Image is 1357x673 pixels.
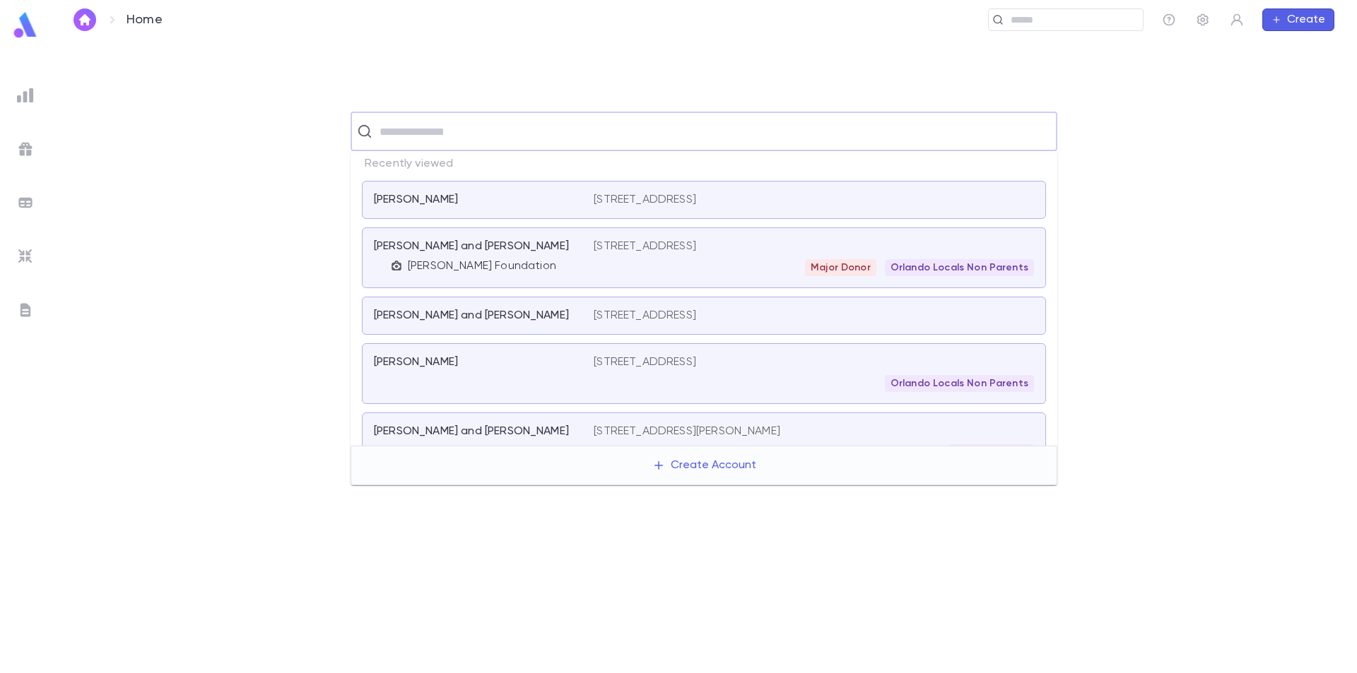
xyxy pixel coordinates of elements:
button: Create Account [641,452,768,479]
p: [PERSON_NAME] and [PERSON_NAME] [374,309,569,323]
img: batches_grey.339ca447c9d9533ef1741baa751efc33.svg [17,194,34,211]
button: Create [1262,8,1334,31]
img: imports_grey.530a8a0e642e233f2baf0ef88e8c9fcb.svg [17,248,34,265]
p: [STREET_ADDRESS] [594,309,696,323]
img: campaigns_grey.99e729a5f7ee94e3726e6486bddda8f1.svg [17,141,34,157]
p: [PERSON_NAME] [374,193,458,207]
p: [STREET_ADDRESS] [594,239,696,254]
p: [PERSON_NAME] and [PERSON_NAME] [374,424,569,439]
span: Major Donor [805,262,876,273]
p: [PERSON_NAME] Foundation [408,259,556,273]
p: [PERSON_NAME] and [PERSON_NAME] [374,239,569,254]
p: [STREET_ADDRESS] [594,193,696,207]
p: [STREET_ADDRESS] [594,355,696,369]
img: logo [11,11,40,39]
img: home_white.a664292cf8c1dea59945f0da9f25487c.svg [76,14,93,25]
p: [STREET_ADDRESS][PERSON_NAME] [594,424,780,439]
p: [PERSON_NAME] [374,355,458,369]
p: Home [127,12,163,28]
span: Orlando Locals Non Parents [885,262,1034,273]
img: letters_grey.7941b92b52307dd3b8a917253454ce1c.svg [17,302,34,318]
p: Recently viewed [351,151,1057,177]
img: reports_grey.c525e4749d1bce6a11f5fe2a8de1b229.svg [17,87,34,104]
span: Orlando Locals Non Parents [885,378,1034,389]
